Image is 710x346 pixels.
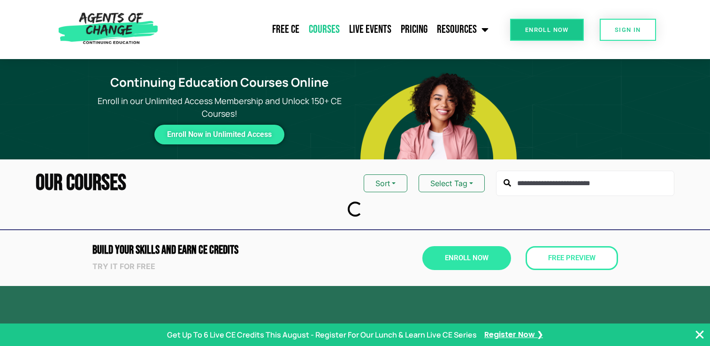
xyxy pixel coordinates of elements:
a: Enroll Now [422,246,511,270]
a: Enroll Now [510,19,584,41]
button: Sort [364,174,407,192]
h2: Build Your Skills and Earn CE CREDITS [92,244,351,256]
button: Close Banner [694,329,705,340]
a: Live Events [344,18,396,41]
span: Enroll Now in Unlimited Access [167,132,272,137]
a: SIGN IN [600,19,656,41]
a: Courses [304,18,344,41]
h2: Our Courses [36,172,126,195]
span: Free Preview [548,255,595,262]
p: Get Up To 6 Live CE Credits This August - Register For Our Lunch & Learn Live CE Series [167,329,477,340]
a: Free Preview [526,246,618,270]
strong: Try it for free [92,262,155,271]
a: Pricing [396,18,432,41]
h1: Continuing Education Courses Online [90,75,349,90]
a: Free CE [267,18,304,41]
span: SIGN IN [615,27,641,33]
a: Register Now ❯ [484,330,543,340]
span: Enroll Now [445,255,489,262]
button: Select Tag [419,174,485,192]
p: Enroll in our Unlimited Access Membership and Unlock 150+ CE Courses! [84,95,355,120]
nav: Menu [162,18,494,41]
a: Resources [432,18,493,41]
span: Enroll Now [525,27,569,33]
a: Enroll Now in Unlimited Access [154,125,284,144]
